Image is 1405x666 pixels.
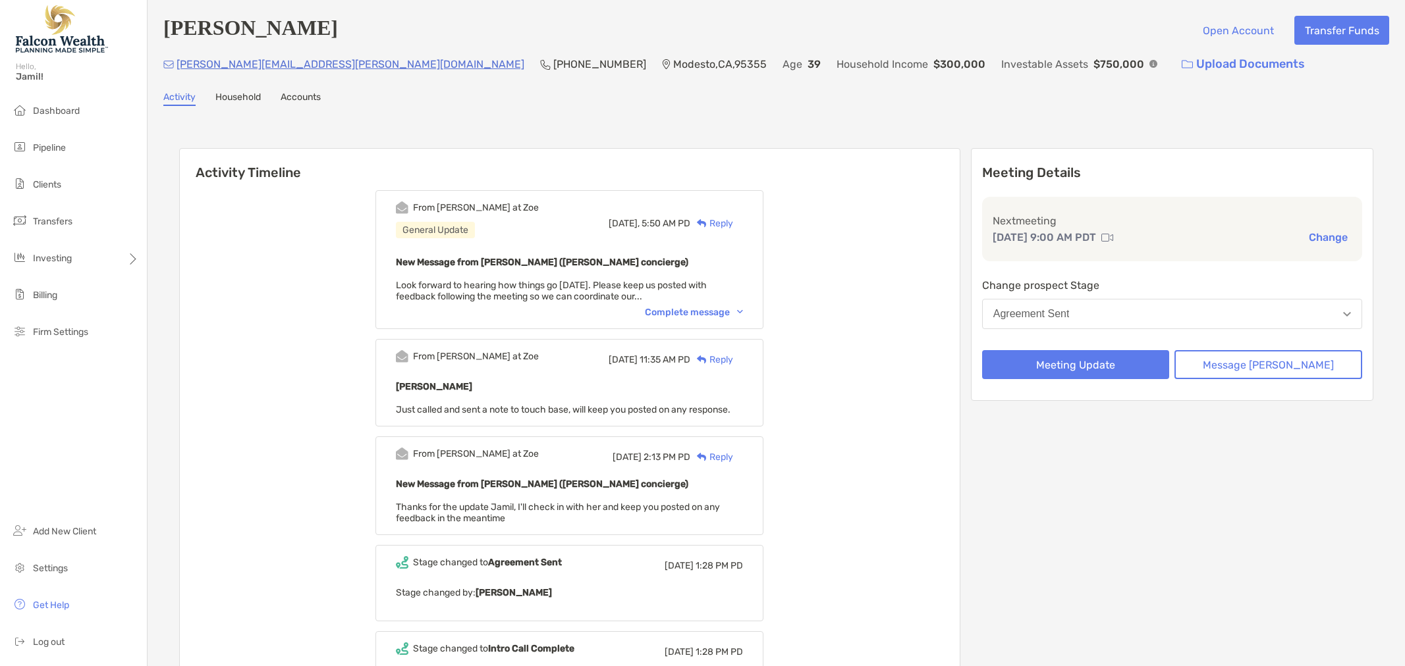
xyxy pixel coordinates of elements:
span: Dashboard [33,105,80,116]
a: Activity [163,91,196,106]
p: [DATE] 9:00 AM PDT [993,229,1096,245]
div: From [PERSON_NAME] at Zoe [413,202,539,213]
img: dashboard icon [12,102,28,118]
img: Event icon [396,556,408,569]
span: 1:28 PM PD [696,646,743,657]
span: 2:13 PM PD [644,451,690,463]
button: Open Account [1192,16,1284,45]
p: Change prospect Stage [982,277,1362,294]
span: [DATE] [665,560,694,571]
b: Agreement Sent [488,557,562,568]
img: firm-settings icon [12,323,28,339]
img: add_new_client icon [12,523,28,538]
span: [DATE], [609,218,640,229]
img: communication type [1101,232,1113,243]
h6: Activity Timeline [180,149,960,180]
p: Modesto , CA , 95355 [673,56,767,72]
span: Investing [33,253,72,264]
span: 1:28 PM PD [696,560,743,571]
b: New Message from [PERSON_NAME] ([PERSON_NAME] concierge) [396,478,688,490]
img: logout icon [12,633,28,649]
img: Reply icon [697,355,707,364]
img: settings icon [12,559,28,575]
p: $750,000 [1093,56,1144,72]
img: Location Icon [662,59,671,70]
b: New Message from [PERSON_NAME] ([PERSON_NAME] concierge) [396,257,688,268]
img: investing icon [12,249,28,265]
button: Transfer Funds [1294,16,1389,45]
p: Household Income [837,56,928,72]
img: Email Icon [163,61,174,68]
img: Phone Icon [540,59,551,70]
p: Meeting Details [982,165,1362,181]
span: Transfers [33,216,72,227]
button: Change [1305,230,1352,244]
div: General Update [396,222,475,238]
div: Reply [690,450,733,464]
a: Household [215,91,261,106]
p: Next meeting [993,213,1352,229]
div: From [PERSON_NAME] at Zoe [413,351,539,362]
span: Get Help [33,600,69,611]
button: Agreement Sent [982,299,1362,329]
img: Event icon [396,448,408,460]
span: Look forward to hearing how things go [DATE]. Please keep us posted with feedback following the m... [396,280,707,302]
p: 39 [808,56,821,72]
img: Chevron icon [737,310,743,314]
span: [DATE] [609,354,638,365]
img: Reply icon [697,453,707,461]
p: Stage changed by: [396,584,743,601]
div: Stage changed to [413,643,574,654]
span: Pipeline [33,142,66,153]
p: Investable Assets [1001,56,1088,72]
img: Event icon [396,201,408,214]
img: billing icon [12,286,28,302]
img: Falcon Wealth Planning Logo [16,5,108,53]
img: Reply icon [697,219,707,228]
img: Open dropdown arrow [1343,312,1351,317]
a: Accounts [281,91,321,106]
span: Log out [33,636,65,648]
span: 5:50 AM PD [642,218,690,229]
span: [DATE] [665,646,694,657]
h4: [PERSON_NAME] [163,16,338,45]
span: Clients [33,179,61,190]
div: Reply [690,217,733,230]
span: Thanks for the update Jamil, I'll check in with her and keep you posted on any feedback in the me... [396,501,720,524]
span: 11:35 AM PD [640,354,690,365]
img: transfers icon [12,213,28,228]
p: Age [783,56,802,72]
p: [PHONE_NUMBER] [553,56,646,72]
div: From [PERSON_NAME] at Zoe [413,448,539,459]
span: [DATE] [613,451,642,463]
span: Firm Settings [33,326,88,338]
img: button icon [1182,60,1193,69]
img: Info Icon [1149,60,1157,68]
p: $300,000 [933,56,985,72]
button: Message [PERSON_NAME] [1174,350,1362,379]
span: Jamil! [16,71,139,82]
span: Add New Client [33,526,96,537]
p: [PERSON_NAME][EMAIL_ADDRESS][PERSON_NAME][DOMAIN_NAME] [177,56,524,72]
div: Reply [690,353,733,367]
button: Meeting Update [982,350,1170,379]
span: Billing [33,290,57,301]
b: Intro Call Complete [488,643,574,654]
div: Stage changed to [413,557,562,568]
img: Event icon [396,642,408,655]
span: Just called and sent a note to touch base, will keep you posted on any response. [396,404,730,415]
img: pipeline icon [12,139,28,155]
b: [PERSON_NAME] [476,587,552,598]
div: Complete message [645,307,743,318]
div: Agreement Sent [993,308,1070,320]
a: Upload Documents [1173,50,1313,78]
span: Settings [33,563,68,574]
b: [PERSON_NAME] [396,381,472,392]
img: get-help icon [12,596,28,612]
img: clients icon [12,176,28,192]
img: Event icon [396,350,408,363]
